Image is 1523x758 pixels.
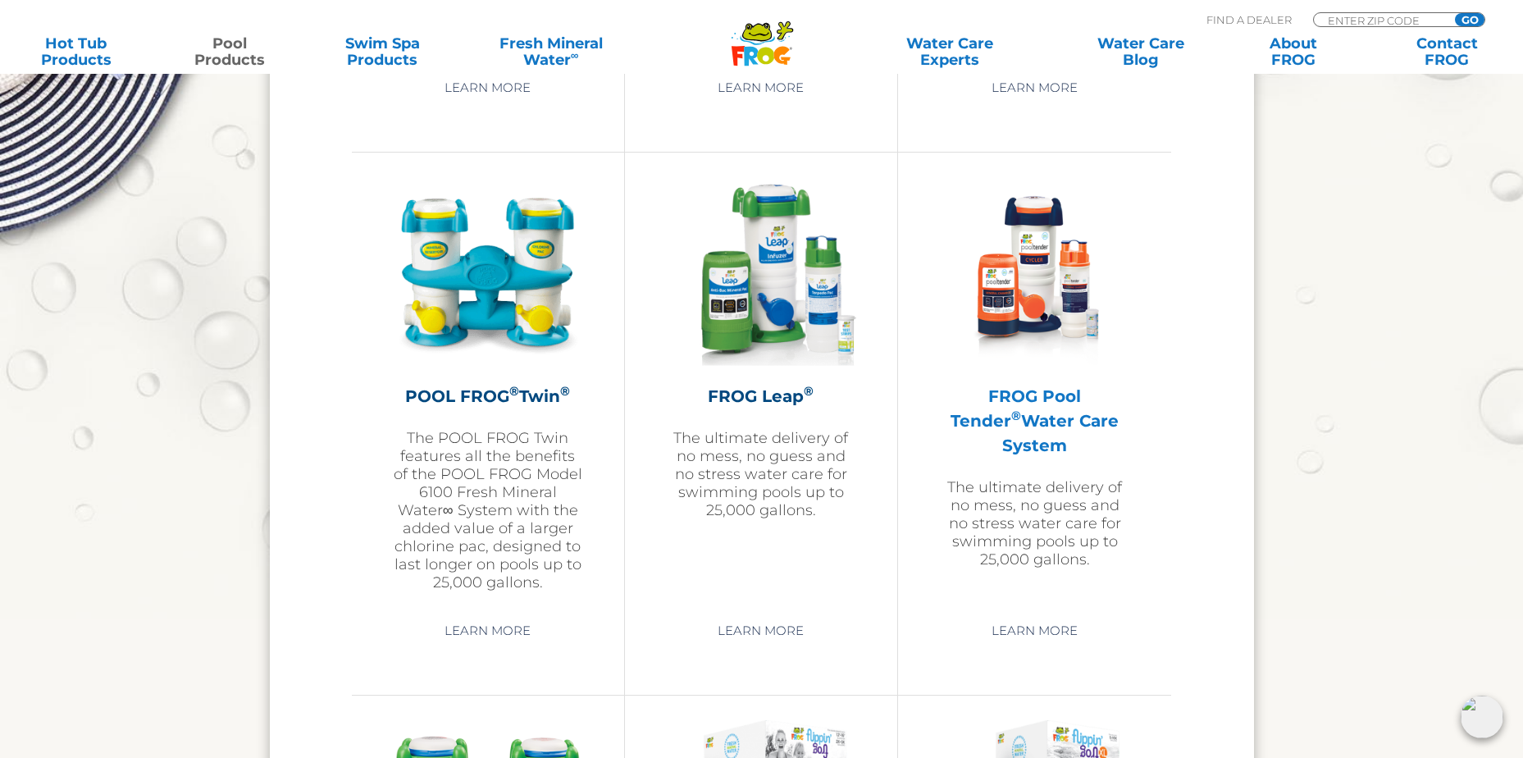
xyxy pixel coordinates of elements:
a: Learn More [426,73,549,103]
p: The ultimate delivery of no mess, no guess and no stress water care for swimming pools up to 25,0... [666,429,856,519]
p: Find A Dealer [1206,12,1292,27]
a: Swim SpaProducts [323,35,442,68]
img: frog-leap-featured-img-v2-300x300.png [666,177,856,368]
a: Water CareBlog [1081,35,1200,68]
a: POOL FROG®Twin®The POOL FROG Twin features all the benefits of the POOL FROG Model 6100 Fresh Min... [393,177,583,604]
sup: ® [560,383,570,399]
a: Learn More [699,73,823,103]
p: The POOL FROG Twin features all the benefits of the POOL FROG Model 6100 Fresh Mineral Water∞ Sys... [393,429,583,591]
a: FROG Leap®The ultimate delivery of no mess, no guess and no stress water care for swimming pools ... [666,177,856,604]
h2: FROG Leap [666,384,856,409]
a: ContactFROG [1388,35,1507,68]
sup: ∞ [571,48,579,62]
input: Zip Code Form [1326,13,1437,27]
p: The ultimate delivery of no mess, no guess and no stress water care for swimming pools up to 25,0... [939,478,1130,568]
input: GO [1455,13,1484,26]
a: Learn More [426,616,549,646]
a: Hot TubProducts [16,35,135,68]
a: PoolProducts [170,35,289,68]
img: pool-tender-product-img-v2-300x300.png [940,177,1130,368]
sup: ® [509,383,519,399]
h2: FROG Pool Tender Water Care System [939,384,1130,458]
a: Learn More [973,616,1097,646]
h2: POOL FROG Twin [393,384,583,409]
a: AboutFROG [1234,35,1353,68]
a: FROG Pool Tender®Water Care SystemThe ultimate delivery of no mess, no guess and no stress water ... [939,177,1130,604]
a: Learn More [699,616,823,646]
a: Learn More [973,73,1097,103]
sup: ® [1011,408,1021,423]
img: pool-product-pool-frog-twin-300x300.png [393,177,583,368]
sup: ® [804,383,814,399]
a: Water CareExperts [853,35,1046,68]
img: openIcon [1461,696,1503,738]
a: Fresh MineralWater∞ [477,35,626,68]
